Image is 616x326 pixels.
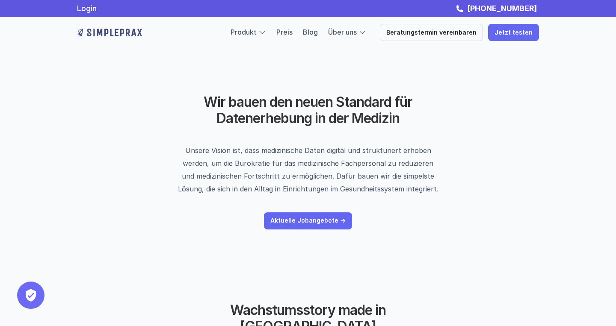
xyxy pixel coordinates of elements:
a: Produkt [231,28,257,36]
a: Über uns [328,28,357,36]
a: Beratungstermin vereinbaren [380,24,483,41]
a: [PHONE_NUMBER] [465,4,539,13]
a: Preis [276,28,293,36]
a: Jetzt testen [488,24,539,41]
a: Login [77,4,97,13]
strong: [PHONE_NUMBER] [467,4,537,13]
p: Jetzt testen [495,29,533,36]
p: Unsere Vision ist, dass medizinische Daten digital und strukturiert erhoben werden, um die Bürokr... [177,144,439,195]
h2: Wir bauen den neuen Standard für Datenerhebung in der Medizin [160,94,456,127]
a: Aktuelle Jobangebote -> [264,212,352,229]
p: Aktuelle Jobangebote -> [270,217,346,224]
p: Beratungstermin vereinbaren [386,29,477,36]
a: Blog [303,28,318,36]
